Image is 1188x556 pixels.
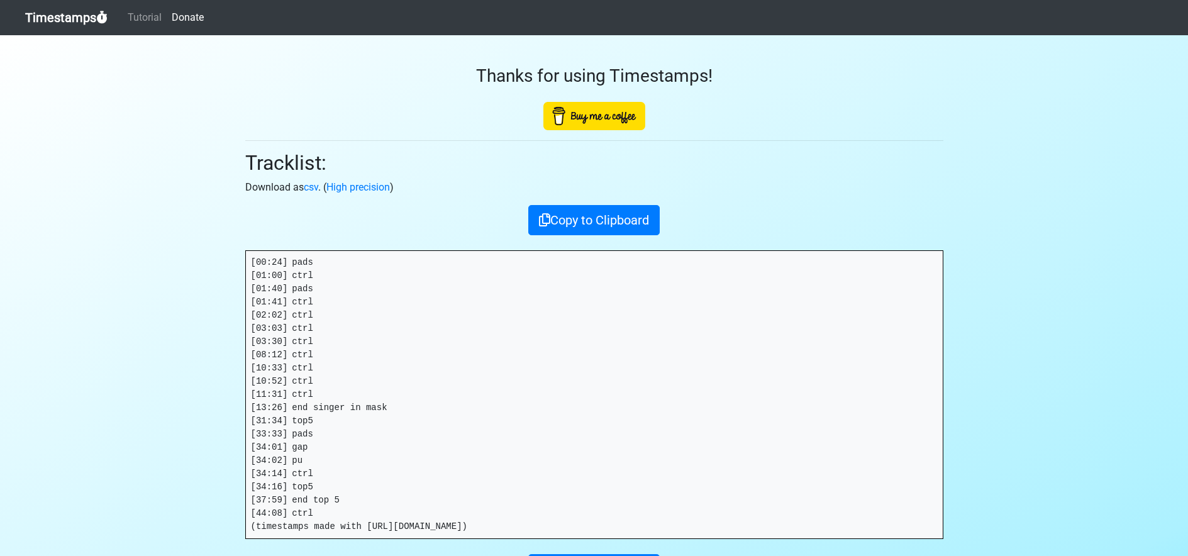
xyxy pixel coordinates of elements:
p: Download as . ( ) [245,180,943,195]
a: Donate [167,5,209,30]
a: High precision [326,181,390,193]
a: Tutorial [123,5,167,30]
a: csv [304,181,318,193]
img: Buy Me A Coffee [543,102,645,130]
h3: Thanks for using Timestamps! [245,65,943,87]
a: Timestamps [25,5,108,30]
h2: Tracklist: [245,151,943,175]
pre: [00:24] pads [01:00] ctrl [01:40] pads [01:41] ctrl [02:02] ctrl [03:03] ctrl [03:30] ctrl [08:12... [246,251,943,538]
button: Copy to Clipboard [528,205,660,235]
